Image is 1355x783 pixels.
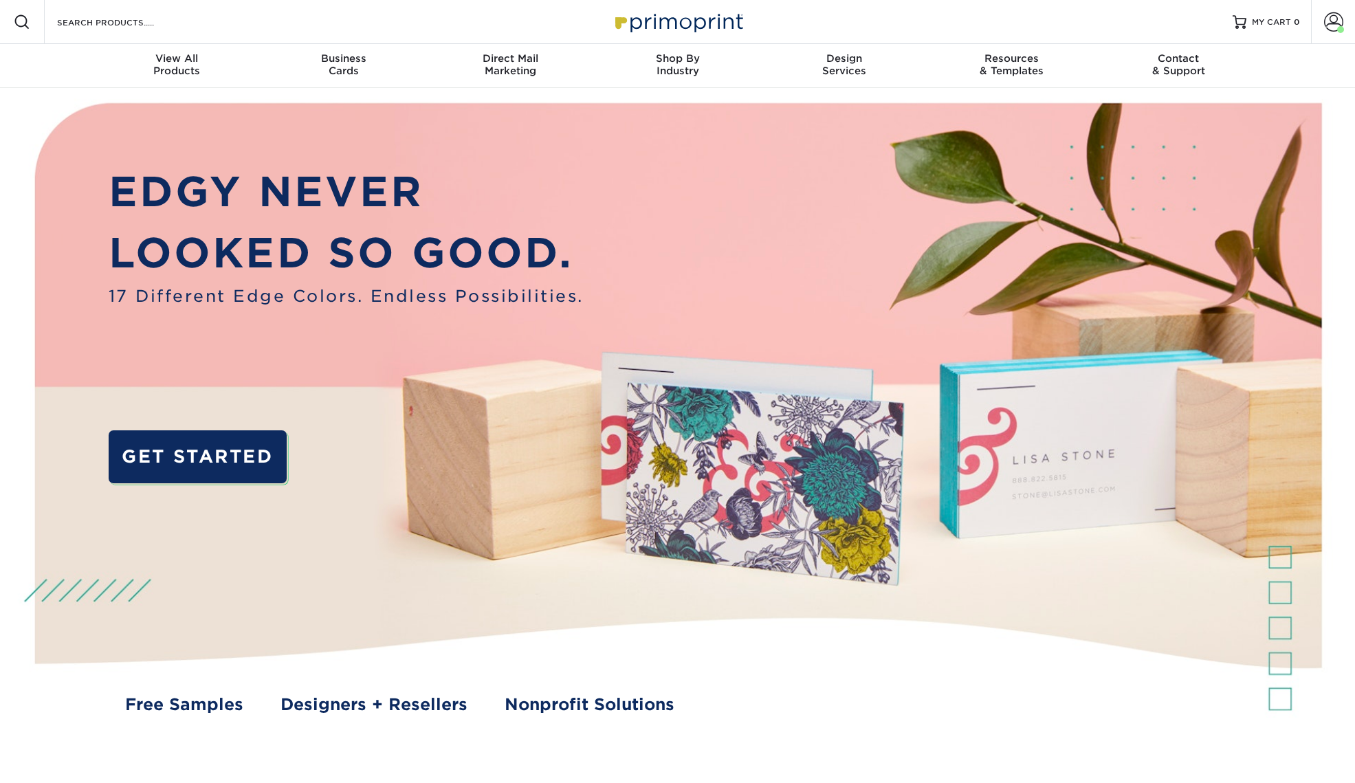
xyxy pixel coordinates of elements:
a: View AllProducts [93,44,261,88]
a: Shop ByIndustry [594,44,761,88]
a: Free Samples [125,692,243,716]
span: Business [260,52,427,65]
span: 0 [1294,17,1300,27]
span: View All [93,52,261,65]
a: Designers + Resellers [280,692,467,716]
a: Resources& Templates [928,44,1095,88]
a: Contact& Support [1095,44,1262,88]
span: Design [761,52,928,65]
a: GET STARTED [109,430,287,484]
span: Shop By [594,52,761,65]
span: 17 Different Edge Colors. Endless Possibilities. [109,284,584,308]
a: Direct MailMarketing [427,44,594,88]
a: Nonprofit Solutions [505,692,674,716]
div: Industry [594,52,761,77]
a: BusinessCards [260,44,427,88]
a: DesignServices [761,44,928,88]
p: LOOKED SO GOOD. [109,223,584,284]
div: Marketing [427,52,594,77]
div: & Templates [928,52,1095,77]
div: Services [761,52,928,77]
input: SEARCH PRODUCTS..... [56,14,190,30]
div: Products [93,52,261,77]
div: Cards [260,52,427,77]
span: Direct Mail [427,52,594,65]
p: EDGY NEVER [109,162,584,223]
span: Contact [1095,52,1262,65]
div: & Support [1095,52,1262,77]
span: Resources [928,52,1095,65]
span: MY CART [1252,16,1291,28]
img: Primoprint [609,7,747,36]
